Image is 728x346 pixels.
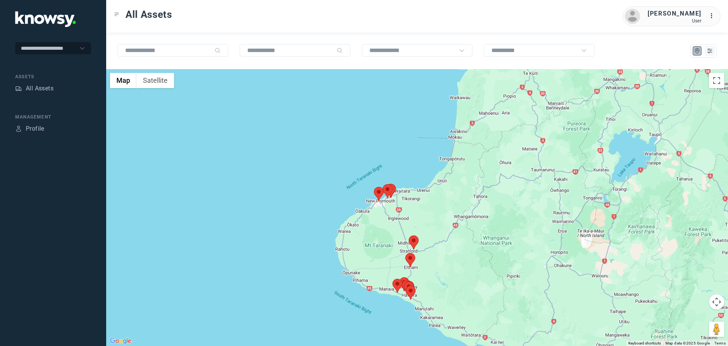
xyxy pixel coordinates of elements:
[15,85,22,92] div: Assets
[709,73,724,88] button: Toggle fullscreen view
[26,124,44,133] div: Profile
[136,73,174,88] button: Show satellite imagery
[337,47,343,54] div: Search
[15,84,53,93] a: AssetsAll Assets
[215,47,221,54] div: Search
[15,73,91,80] div: Assets
[114,12,119,17] div: Toggle Menu
[15,11,76,27] img: Application Logo
[709,11,718,22] div: :
[709,294,724,310] button: Map camera controls
[709,13,717,19] tspan: ...
[706,47,713,54] div: List
[628,341,661,346] button: Keyboard shortcuts
[648,9,701,18] div: [PERSON_NAME]
[714,341,726,345] a: Terms
[709,11,718,21] div: :
[110,73,136,88] button: Show street map
[709,322,724,337] button: Drag Pegman onto the map to open Street View
[15,124,44,133] a: ProfileProfile
[26,84,53,93] div: All Assets
[126,8,172,21] span: All Assets
[648,18,701,24] div: User
[108,336,133,346] img: Google
[15,114,91,120] div: Management
[108,336,133,346] a: Open this area in Google Maps (opens a new window)
[665,341,710,345] span: Map data ©2025 Google
[694,47,701,54] div: Map
[625,9,640,24] img: avatar.png
[15,125,22,132] div: Profile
